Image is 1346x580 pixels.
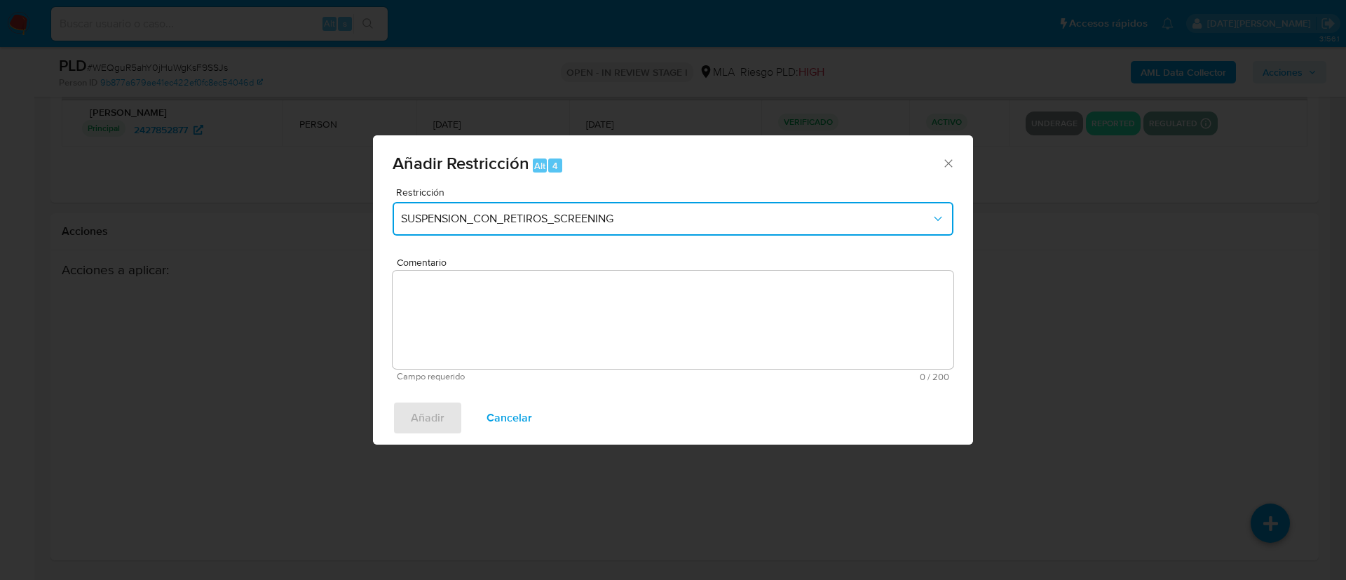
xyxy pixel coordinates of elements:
span: Restricción [396,187,957,197]
span: Campo requerido [397,372,673,382]
button: Cancelar [468,401,550,435]
span: Añadir Restricción [393,151,529,175]
button: Cerrar ventana [941,156,954,169]
button: Restriction [393,202,953,236]
span: Comentario [397,257,958,268]
span: SUSPENSION_CON_RETIROS_SCREENING [401,212,931,226]
span: Alt [534,159,545,173]
span: 4 [552,159,558,173]
span: Cancelar [487,403,532,433]
span: Máximo 200 caracteres [673,372,949,382]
